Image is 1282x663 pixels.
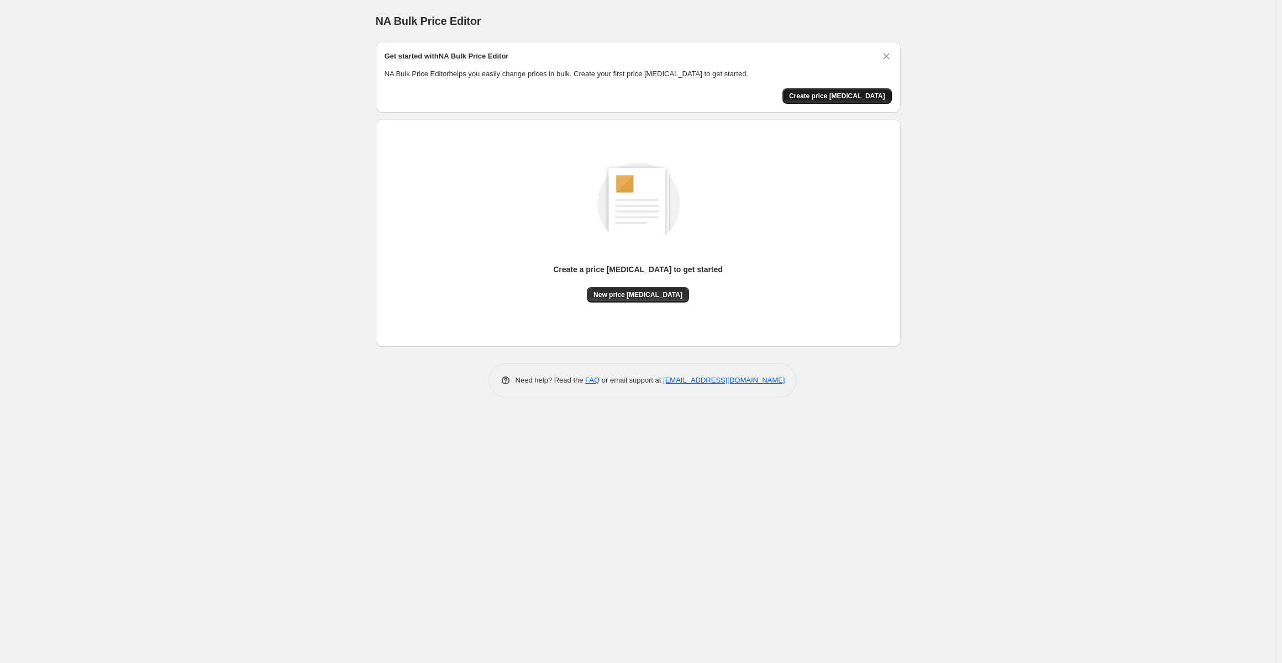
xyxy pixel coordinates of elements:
[663,376,785,384] a: [EMAIL_ADDRESS][DOMAIN_NAME]
[789,92,885,100] span: Create price [MEDICAL_DATA]
[587,287,689,303] button: New price [MEDICAL_DATA]
[782,88,892,104] button: Create price change job
[385,68,892,79] p: NA Bulk Price Editor helps you easily change prices in bulk. Create your first price [MEDICAL_DAT...
[376,15,481,27] span: NA Bulk Price Editor
[600,376,663,384] span: or email support at
[881,51,892,62] button: Dismiss card
[516,376,586,384] span: Need help? Read the
[553,264,723,275] p: Create a price [MEDICAL_DATA] to get started
[593,290,682,299] span: New price [MEDICAL_DATA]
[585,376,600,384] a: FAQ
[385,51,509,62] h2: Get started with NA Bulk Price Editor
